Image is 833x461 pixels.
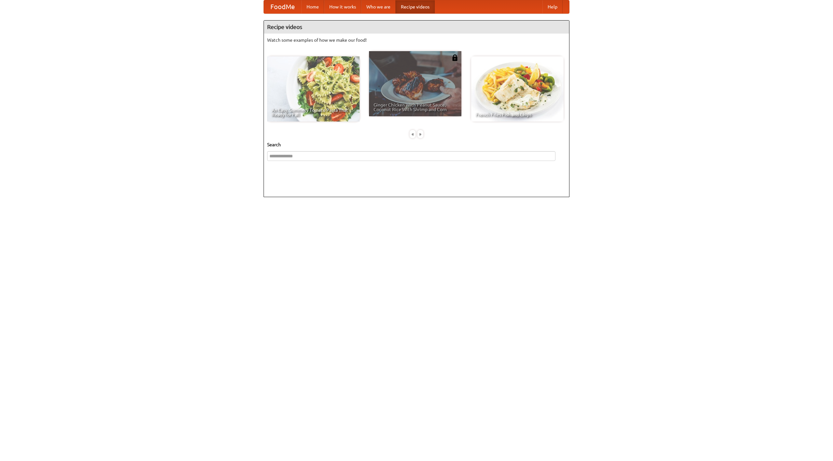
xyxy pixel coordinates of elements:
[410,130,416,138] div: «
[396,0,435,13] a: Recipe videos
[267,37,566,43] p: Watch some examples of how we make our food!
[417,130,423,138] div: »
[267,56,360,122] a: An Easy, Summery Tomato Pasta That's Ready for Fall
[452,54,458,61] img: 483408.png
[476,112,559,117] span: French Fries Fish and Chips
[301,0,324,13] a: Home
[324,0,361,13] a: How it works
[361,0,396,13] a: Who we are
[272,108,355,117] span: An Easy, Summery Tomato Pasta That's Ready for Fall
[471,56,564,122] a: French Fries Fish and Chips
[267,141,566,148] h5: Search
[264,0,301,13] a: FoodMe
[542,0,563,13] a: Help
[264,21,569,34] h4: Recipe videos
